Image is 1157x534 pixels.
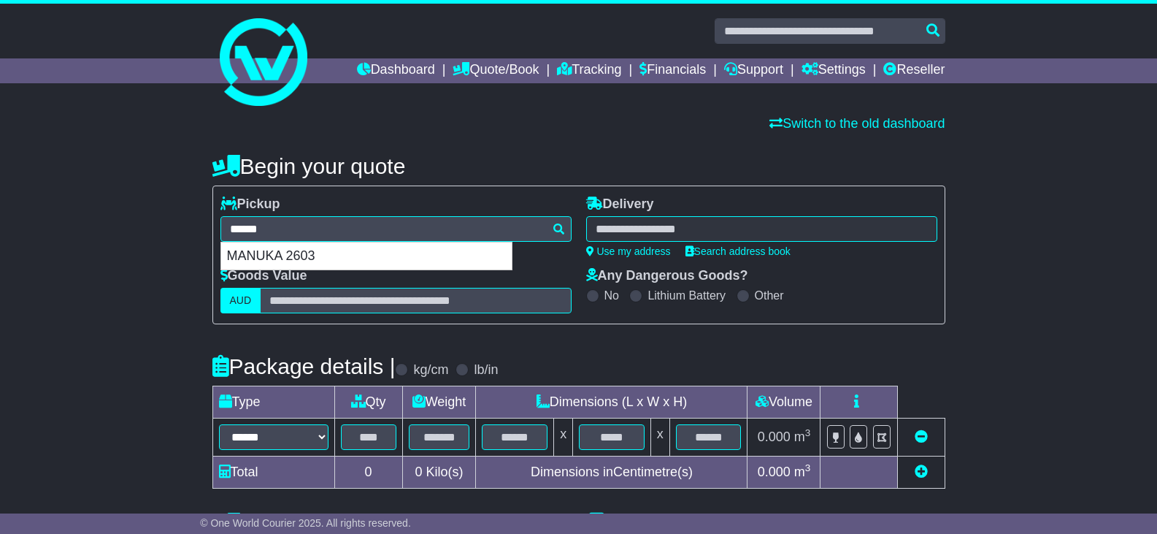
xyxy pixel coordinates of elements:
[685,245,791,257] a: Search address book
[554,419,573,457] td: x
[769,116,945,131] a: Switch to the old dashboard
[413,362,448,378] label: kg/cm
[334,386,402,419] td: Qty
[220,216,572,242] typeahead: Please provide city
[805,462,811,473] sup: 3
[221,243,512,270] div: MANUKA 2603
[212,457,334,489] td: Total
[474,362,498,378] label: lb/in
[758,430,791,444] span: 0.000
[334,457,402,489] td: 0
[586,197,654,213] label: Delivery
[357,58,435,83] a: Dashboard
[647,289,726,302] label: Lithium Battery
[802,58,866,83] a: Settings
[639,58,706,83] a: Financials
[586,268,748,284] label: Any Dangerous Goods?
[220,288,261,313] label: AUD
[604,289,619,302] label: No
[758,465,791,479] span: 0.000
[402,386,476,419] td: Weight
[557,58,621,83] a: Tracking
[915,465,928,479] a: Add new item
[476,457,747,489] td: Dimensions in Centimetre(s)
[200,517,411,529] span: © One World Courier 2025. All rights reserved.
[220,197,280,213] label: Pickup
[724,58,783,83] a: Support
[453,58,539,83] a: Quote/Book
[415,465,422,479] span: 0
[220,268,307,284] label: Goods Value
[212,154,945,178] h4: Begin your quote
[747,386,820,419] td: Volume
[794,430,811,444] span: m
[476,386,747,419] td: Dimensions (L x W x H)
[805,427,811,438] sup: 3
[755,289,784,302] label: Other
[883,58,945,83] a: Reseller
[586,245,671,257] a: Use my address
[794,465,811,479] span: m
[402,457,476,489] td: Kilo(s)
[212,354,396,378] h4: Package details |
[915,430,928,444] a: Remove this item
[212,386,334,419] td: Type
[650,419,669,457] td: x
